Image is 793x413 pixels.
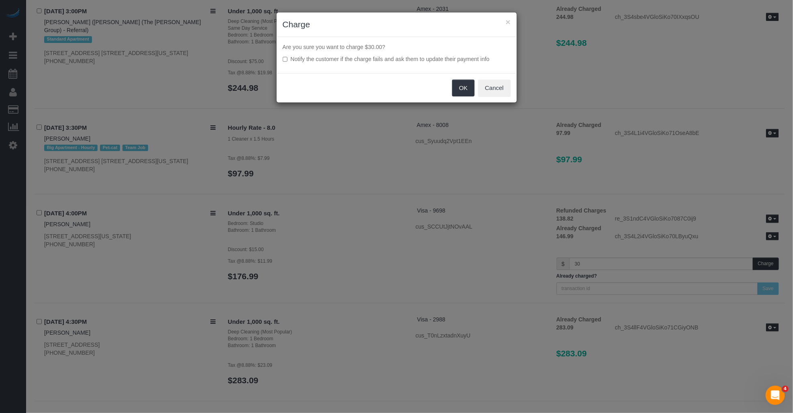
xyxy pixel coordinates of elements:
[283,57,288,62] input: Notify the customer if the charge fails and ask them to update their payment info
[283,18,511,31] h3: Charge
[277,37,517,73] div: Are you sure you want to charge $30.00?
[766,386,785,405] iframe: Intercom live chat
[283,55,511,63] label: Notify the customer if the charge fails and ask them to update their payment info
[452,80,475,96] button: OK
[506,18,510,26] button: ×
[478,80,511,96] button: Cancel
[782,386,789,392] span: 4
